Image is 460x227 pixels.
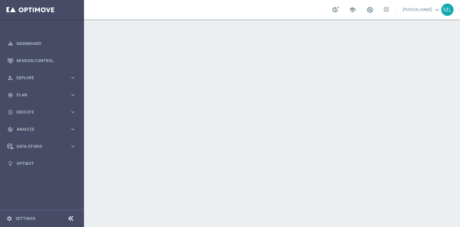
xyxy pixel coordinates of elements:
[16,110,70,114] span: Execute
[7,161,76,166] button: lightbulb Optibot
[441,4,454,16] div: ML
[349,6,356,13] span: school
[434,6,441,13] span: keyboard_arrow_down
[7,109,70,115] div: Execute
[16,145,70,148] span: Data Studio
[16,35,76,52] a: Dashboard
[7,92,13,98] i: gps_fixed
[16,155,76,172] a: Optibot
[7,127,76,132] button: track_changes Analyze keyboard_arrow_right
[7,92,76,98] button: gps_fixed Plan keyboard_arrow_right
[7,109,13,115] i: play_circle_outline
[7,58,76,63] button: Mission Control
[70,143,76,149] i: keyboard_arrow_right
[16,127,70,131] span: Analyze
[16,93,70,97] span: Plan
[16,217,35,221] a: Settings
[70,109,76,115] i: keyboard_arrow_right
[7,75,70,81] div: Explore
[16,52,76,69] a: Mission Control
[7,92,70,98] div: Plan
[7,155,76,172] div: Optibot
[70,75,76,81] i: keyboard_arrow_right
[7,144,70,149] div: Data Studio
[7,35,76,52] div: Dashboard
[70,126,76,132] i: keyboard_arrow_right
[7,126,70,132] div: Analyze
[7,41,13,47] i: equalizer
[70,92,76,98] i: keyboard_arrow_right
[7,126,13,132] i: track_changes
[7,144,76,149] button: Data Studio keyboard_arrow_right
[402,5,441,15] a: [PERSON_NAME]keyboard_arrow_down
[7,75,76,81] button: person_search Explore keyboard_arrow_right
[7,110,76,115] button: play_circle_outline Execute keyboard_arrow_right
[7,161,13,167] i: lightbulb
[16,76,70,80] span: Explore
[6,216,12,222] i: settings
[7,41,76,46] button: equalizer Dashboard
[7,75,13,81] i: person_search
[7,52,76,69] div: Mission Control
